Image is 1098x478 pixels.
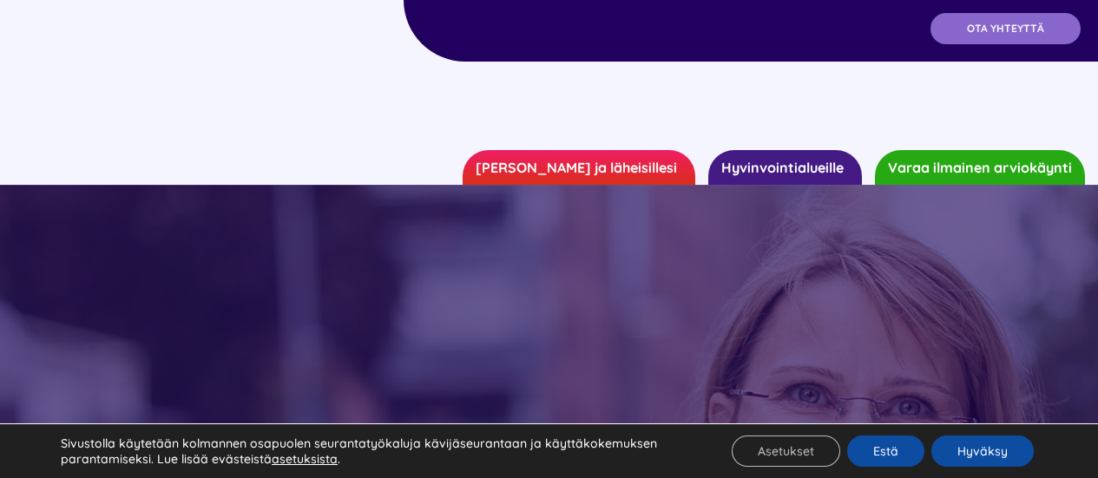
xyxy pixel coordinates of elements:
button: Asetukset [732,435,840,467]
button: asetuksista [272,451,338,467]
p: Sivustolla käytetään kolmannen osapuolen seurantatyökaluja kävijäseurantaan ja käyttäkokemuksen p... [61,435,695,467]
span: OTA YHTEYTTÄ [967,23,1044,35]
a: Hyvinvointialueille [708,150,862,185]
button: Estä [847,435,924,467]
a: [PERSON_NAME] ja läheisillesi [463,150,695,185]
button: Hyväksy [931,435,1034,467]
a: OTA YHTEYTTÄ [930,13,1081,44]
a: Varaa ilmainen arviokäynti [875,150,1085,185]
